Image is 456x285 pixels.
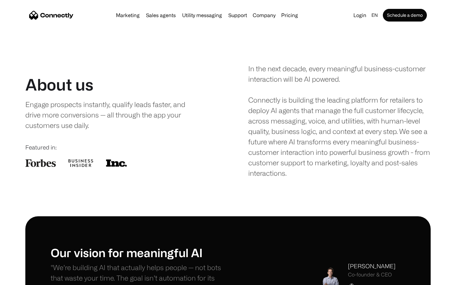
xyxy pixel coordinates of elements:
aside: Language selected: English [6,273,38,283]
h1: About us [25,75,93,94]
a: Sales agents [143,13,178,18]
div: [PERSON_NAME] [348,262,396,270]
div: en [369,11,382,20]
div: Featured in: [25,143,208,152]
a: Pricing [279,13,301,18]
ul: Language list [13,274,38,283]
a: Utility messaging [180,13,225,18]
a: Login [351,11,369,20]
div: In the next decade, every meaningful business-customer interaction will be AI powered. Connectly ... [248,63,431,178]
div: Engage prospects instantly, qualify leads faster, and drive more conversions — all through the ap... [25,99,199,130]
div: Co-founder & CEO [348,272,396,278]
a: home [29,10,73,20]
div: Company [253,11,275,20]
a: Marketing [113,13,142,18]
h1: Our vision for meaningful AI [51,246,228,259]
a: Support [226,13,250,18]
div: Company [251,11,277,20]
div: en [371,11,378,20]
a: Schedule a demo [383,9,427,22]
